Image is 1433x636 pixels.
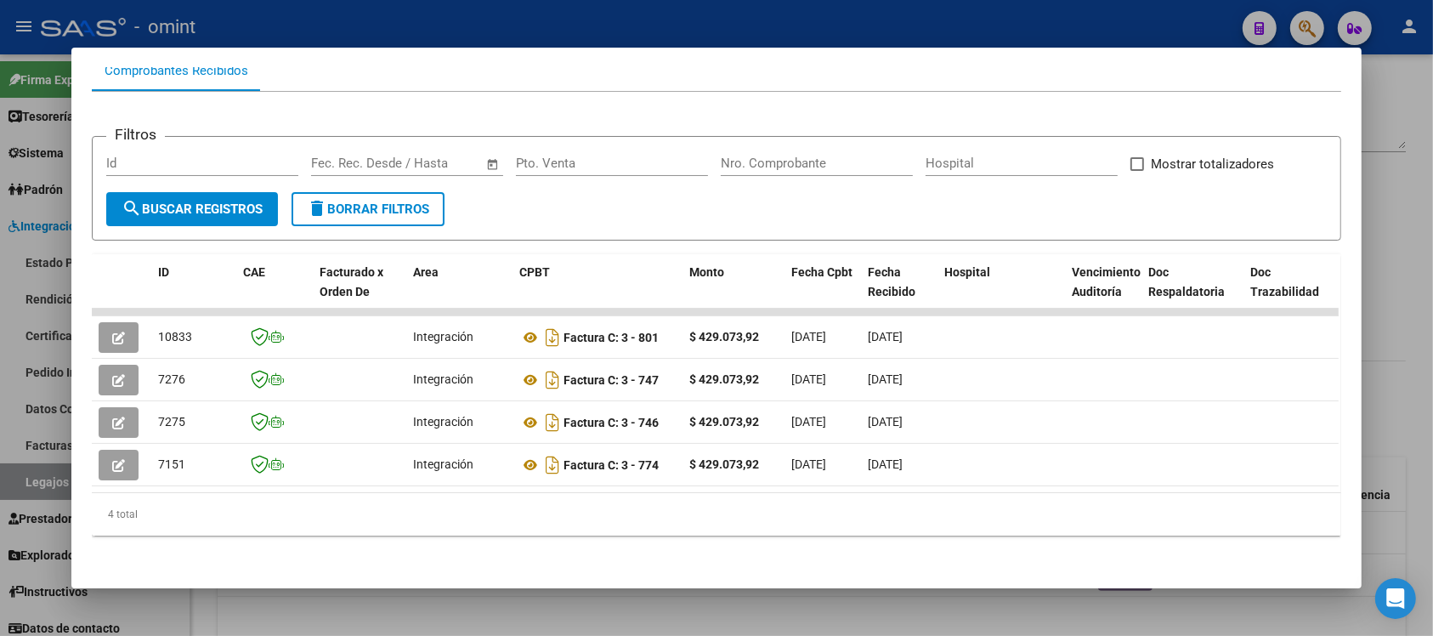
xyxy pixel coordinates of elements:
span: Doc Respaldatoria [1148,265,1225,298]
span: Integración [413,415,473,429]
datatable-header-cell: Area [406,254,513,329]
mat-icon: search [122,198,142,219]
h3: Filtros [106,123,165,145]
span: Borrar Filtros [307,202,429,217]
span: [DATE] [868,330,903,344]
datatable-header-cell: Fecha Cpbt [784,254,861,329]
span: [DATE] [868,457,903,471]
input: Start date [311,156,366,171]
span: Facturado x Orden De [320,265,383,298]
datatable-header-cell: Doc Trazabilidad [1243,254,1345,329]
input: End date [382,156,464,171]
button: Open calendar [483,155,502,174]
span: [DATE] [868,372,903,386]
span: Fecha Cpbt [791,265,852,279]
span: CAE [243,265,265,279]
span: Integración [413,330,473,344]
datatable-header-cell: CPBT [513,254,683,329]
span: ID [158,265,169,279]
div: Comprobantes Recibidos [105,61,248,81]
span: Integración [413,372,473,386]
span: Doc Trazabilidad [1250,265,1319,298]
div: 4 total [92,493,1340,536]
i: Descargar documento [541,451,564,479]
strong: Factura C: 3 - 801 [564,331,659,344]
strong: $ 429.073,92 [689,330,759,344]
datatable-header-cell: Doc Respaldatoria [1141,254,1243,329]
i: Descargar documento [541,366,564,394]
i: Descargar documento [541,409,564,436]
datatable-header-cell: Monto [683,254,784,329]
span: [DATE] [791,415,826,429]
strong: $ 429.073,92 [689,415,759,429]
datatable-header-cell: ID [151,254,236,329]
span: [DATE] [791,372,826,386]
button: Buscar Registros [106,192,278,226]
strong: $ 429.073,92 [689,457,759,471]
div: Open Intercom Messenger [1375,578,1416,619]
span: Vencimiento Auditoría [1072,265,1141,298]
span: Integración [413,457,473,471]
i: Descargar documento [541,324,564,351]
strong: $ 429.073,92 [689,372,759,386]
mat-icon: delete [307,198,327,219]
span: 7276 [158,372,185,386]
span: Mostrar totalizadores [1151,154,1274,174]
span: Buscar Registros [122,202,263,217]
span: 7151 [158,457,185,471]
span: CPBT [519,265,550,279]
strong: Factura C: 3 - 747 [564,373,659,387]
span: 10833 [158,330,192,344]
span: [DATE] [791,330,826,344]
span: Area [413,265,439,279]
datatable-header-cell: Hospital [937,254,1065,329]
datatable-header-cell: CAE [236,254,313,329]
strong: Factura C: 3 - 746 [564,416,659,429]
datatable-header-cell: Facturado x Orden De [313,254,406,329]
button: Borrar Filtros [292,192,445,226]
strong: Factura C: 3 - 774 [564,458,659,472]
span: Monto [689,265,724,279]
datatable-header-cell: Vencimiento Auditoría [1065,254,1141,329]
span: Hospital [944,265,990,279]
span: [DATE] [791,457,826,471]
datatable-header-cell: Fecha Recibido [861,254,937,329]
span: [DATE] [868,415,903,429]
span: Fecha Recibido [868,265,915,298]
span: 7275 [158,415,185,429]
